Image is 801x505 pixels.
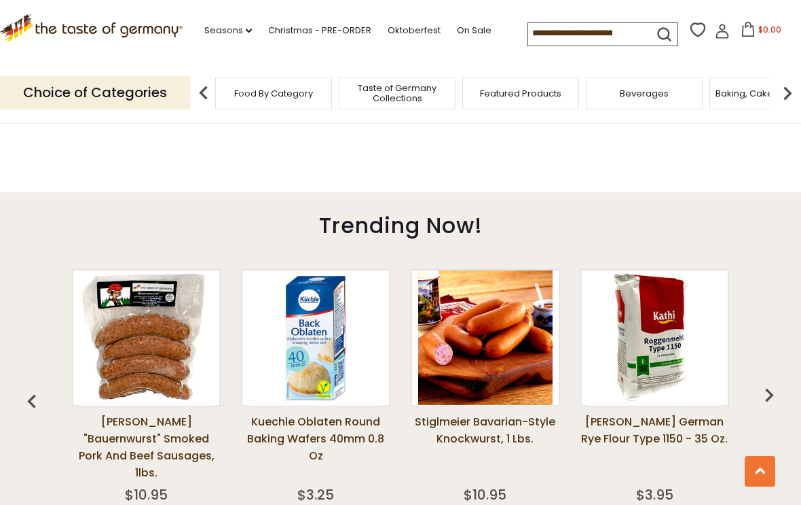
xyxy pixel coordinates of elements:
a: [PERSON_NAME] German Rye Flour Type 1150 - 35 oz. [580,413,730,481]
a: Beverages [620,88,669,99]
img: Kathi German Rye Flour Type 1150 - 35 oz. [587,271,722,405]
div: $3.25 [297,485,334,505]
a: Food By Category [234,88,313,99]
a: On Sale [457,23,491,38]
a: [PERSON_NAME] "Bauernwurst" Smoked Pork and Beef Sausages, 1lbs. [72,413,221,481]
a: Oktoberfest [388,23,441,38]
img: previous arrow [18,388,45,415]
img: previous arrow [756,381,783,408]
img: Kuechle Oblaten Round Baking Wafers 40mm 0.8 oz [248,271,383,405]
img: Binkert's [79,271,214,405]
button: $0.00 [732,22,790,42]
a: Featured Products [480,88,561,99]
a: Kuechle Oblaten Round Baking Wafers 40mm 0.8 oz [241,413,390,481]
a: Taste of Germany Collections [343,83,451,103]
img: Stiglmeier Bavarian-style Knockwurst, 1 lbs. [418,271,553,405]
a: Seasons [204,23,252,38]
a: Stiglmeier Bavarian-style Knockwurst, 1 lbs. [411,413,560,481]
div: $10.95 [125,485,168,505]
img: previous arrow [190,80,217,107]
img: next arrow [774,80,801,107]
div: $10.95 [464,485,506,505]
a: Christmas - PRE-ORDER [268,23,371,38]
div: Trending Now! [24,192,777,252]
div: $3.95 [636,485,673,505]
span: $0.00 [758,24,781,35]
